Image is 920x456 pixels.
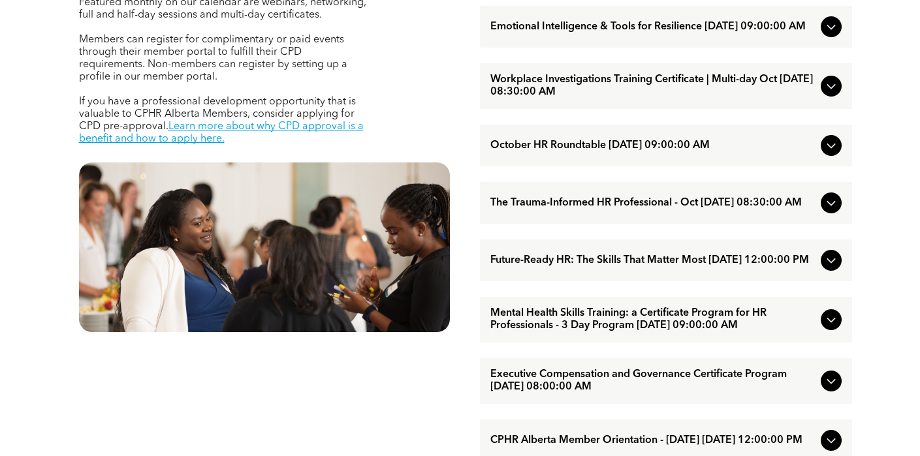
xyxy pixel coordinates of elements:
span: Members can register for complimentary or paid events through their member portal to fulfill thei... [79,35,347,82]
a: Learn more about why CPD approval is a benefit and how to apply here. [79,121,364,144]
span: October HR Roundtable [DATE] 09:00:00 AM [490,140,816,152]
span: CPHR Alberta Member Orientation - [DATE] [DATE] 12:00:00 PM [490,434,816,447]
span: Future-Ready HR: The Skills That Matter Most [DATE] 12:00:00 PM [490,254,816,267]
span: Workplace Investigations Training Certificate | Multi-day Oct [DATE] 08:30:00 AM [490,74,816,99]
span: Mental Health Skills Training: a Certificate Program for HR Professionals - 3 Day Program [DATE] ... [490,307,816,332]
span: If you have a professional development opportunity that is valuable to CPHR Alberta Members, cons... [79,97,356,132]
span: Executive Compensation and Governance Certificate Program [DATE] 08:00:00 AM [490,369,816,393]
span: The Trauma-Informed HR Professional - Oct [DATE] 08:30:00 AM [490,197,816,209]
span: Emotional Intelligence & Tools for Resilience [DATE] 09:00:00 AM [490,21,816,33]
